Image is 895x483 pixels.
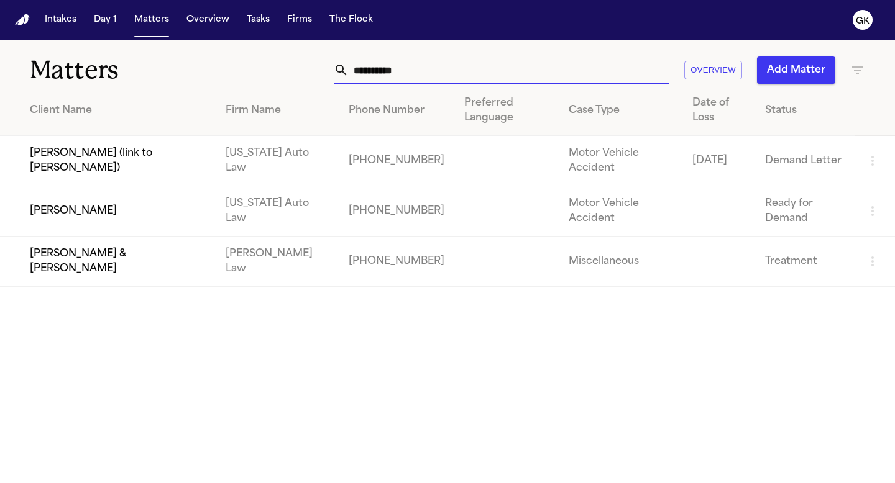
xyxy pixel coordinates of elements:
div: Date of Loss [692,96,745,125]
td: Motor Vehicle Accident [559,136,682,186]
td: [PHONE_NUMBER] [339,186,454,237]
a: Home [15,14,30,26]
td: [PHONE_NUMBER] [339,237,454,287]
button: Matters [129,9,174,31]
td: [PHONE_NUMBER] [339,136,454,186]
div: Firm Name [226,103,328,118]
td: [DATE] [682,136,755,186]
div: Preferred Language [464,96,549,125]
td: Miscellaneous [559,237,682,287]
td: Demand Letter [755,136,855,186]
button: Overview [684,61,742,80]
td: Treatment [755,237,855,287]
td: [PERSON_NAME] Law [216,237,338,287]
div: Case Type [569,103,672,118]
td: Motor Vehicle Accident [559,186,682,237]
div: Phone Number [349,103,444,118]
button: Overview [181,9,234,31]
td: [US_STATE] Auto Law [216,186,338,237]
td: [US_STATE] Auto Law [216,136,338,186]
td: Ready for Demand [755,186,855,237]
div: Client Name [30,103,206,118]
button: The Flock [324,9,378,31]
button: Intakes [40,9,81,31]
h1: Matters [30,55,260,86]
button: Firms [282,9,317,31]
button: Add Matter [757,56,835,84]
img: Finch Logo [15,14,30,26]
button: Day 1 [89,9,122,31]
div: Status [765,103,845,118]
button: Tasks [242,9,275,31]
